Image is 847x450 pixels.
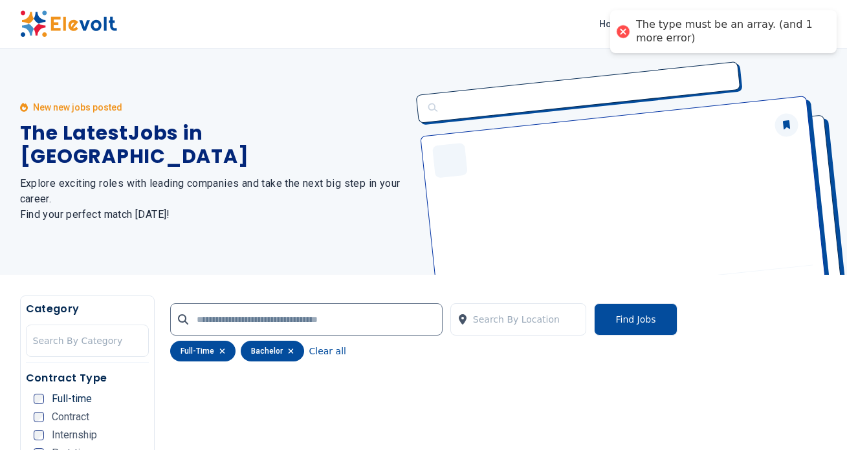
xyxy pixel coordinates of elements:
button: Find Jobs [594,303,677,336]
a: Home [594,14,630,34]
h2: Explore exciting roles with leading companies and take the next big step in your career. Find you... [20,176,408,222]
img: Elevolt [20,10,117,37]
h1: The Latest Jobs in [GEOGRAPHIC_DATA] [20,122,408,168]
span: Full-time [52,394,92,404]
p: New new jobs posted [33,101,122,114]
h5: Contract Type [26,370,149,386]
span: Internship [52,430,97,440]
button: Clear all [309,341,346,361]
div: The type must be an array. (and 1 more error) [636,18,824,45]
input: Internship [34,430,44,440]
div: full-time [170,341,236,361]
span: Contract [52,412,89,422]
input: Contract [34,412,44,422]
div: bachelor [241,341,304,361]
iframe: Chat Widget [782,388,847,450]
h5: Category [26,301,149,317]
input: Full-time [34,394,44,404]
